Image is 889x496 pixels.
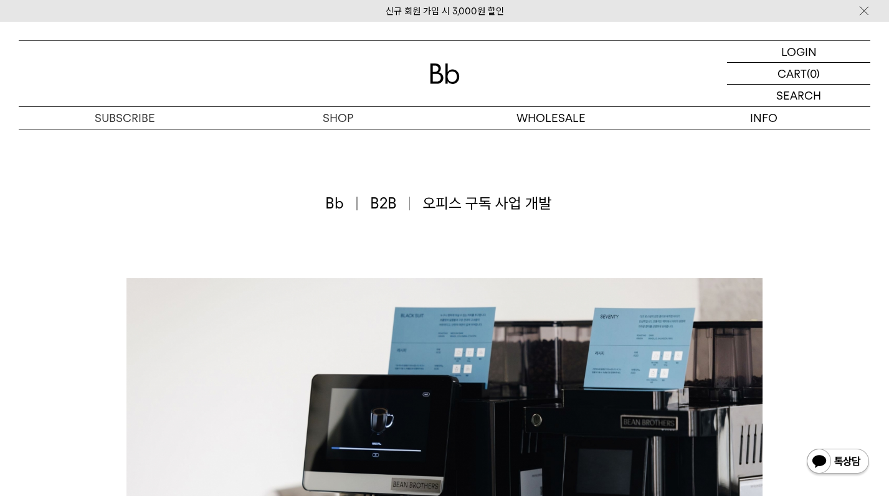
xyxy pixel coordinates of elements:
p: SEARCH [776,85,821,106]
p: CART [777,63,807,84]
p: LOGIN [781,41,817,62]
img: 카카오톡 채널 1:1 채팅 버튼 [806,447,870,477]
p: INFO [657,107,870,129]
span: 오피스 구독 사업 개발 [422,193,551,214]
a: SUBSCRIBE [19,107,232,129]
img: 로고 [430,63,460,84]
span: Bb [325,193,358,214]
a: LOGIN [727,41,870,63]
a: CART (0) [727,63,870,85]
p: (0) [807,63,820,84]
p: WHOLESALE [445,107,658,129]
span: B2B [370,193,411,214]
a: SHOP [232,107,445,129]
a: 신규 회원 가입 시 3,000원 할인 [386,6,504,17]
